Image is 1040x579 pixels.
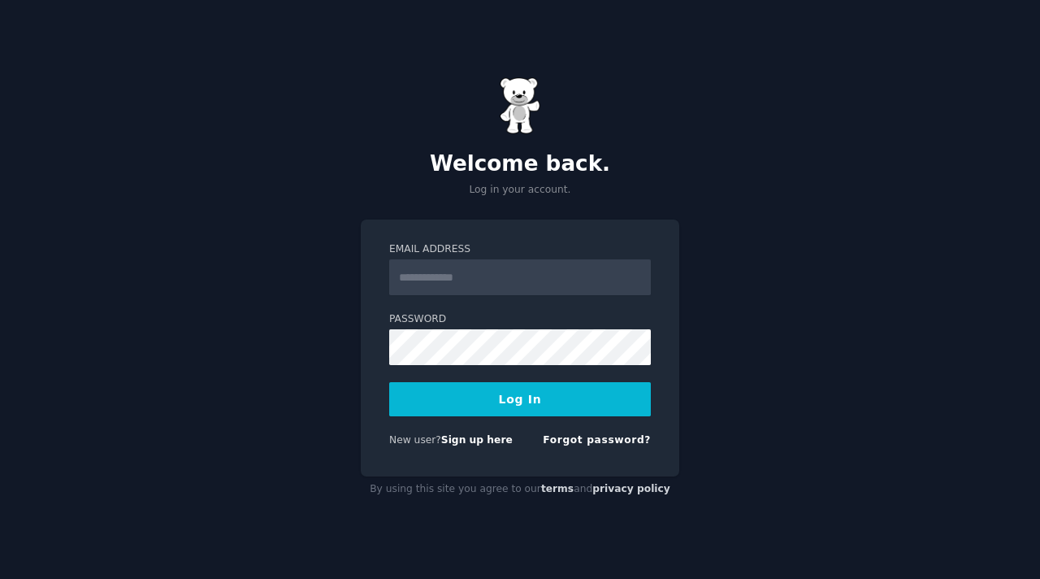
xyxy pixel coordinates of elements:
[441,434,513,446] a: Sign up here
[361,183,679,198] p: Log in your account.
[389,434,441,446] span: New user?
[389,312,651,327] label: Password
[592,483,670,494] a: privacy policy
[543,434,651,446] a: Forgot password?
[500,77,540,134] img: Gummy Bear
[361,477,679,503] div: By using this site you agree to our and
[541,483,574,494] a: terms
[389,382,651,416] button: Log In
[361,151,679,177] h2: Welcome back.
[389,242,651,257] label: Email Address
